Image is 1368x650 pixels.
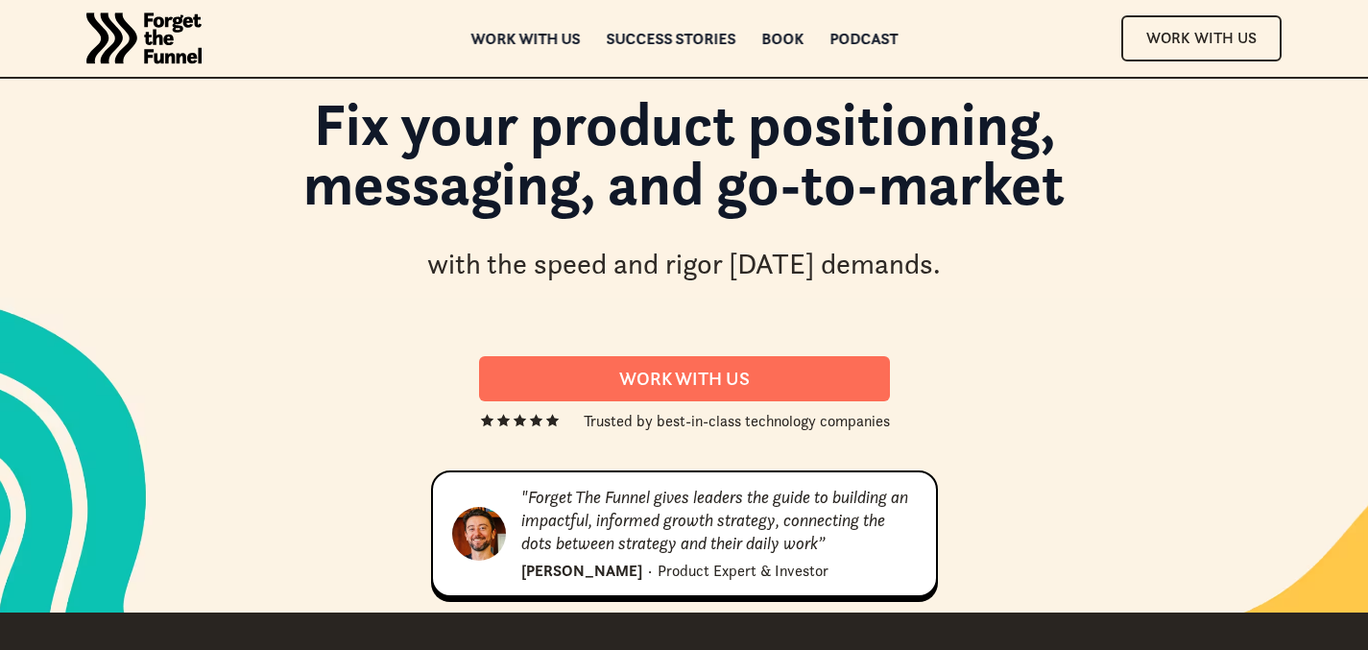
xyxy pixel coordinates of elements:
[829,32,898,45] a: Podcast
[648,559,652,582] div: ·
[521,559,642,582] div: [PERSON_NAME]
[761,32,804,45] a: Book
[606,32,735,45] a: Success Stories
[584,409,890,432] div: Trusted by best-in-class technology companies
[172,94,1196,233] h1: Fix your product positioning, messaging, and go-to-market
[470,32,580,45] a: Work with us
[479,356,890,401] a: Work With us
[502,368,867,390] div: Work With us
[521,486,917,555] div: "Forget The Funnel gives leaders the guide to building an impactful, informed growth strategy, co...
[658,559,828,582] div: Product Expert & Investor
[1121,15,1282,60] a: Work With Us
[427,245,941,284] div: with the speed and rigor [DATE] demands.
